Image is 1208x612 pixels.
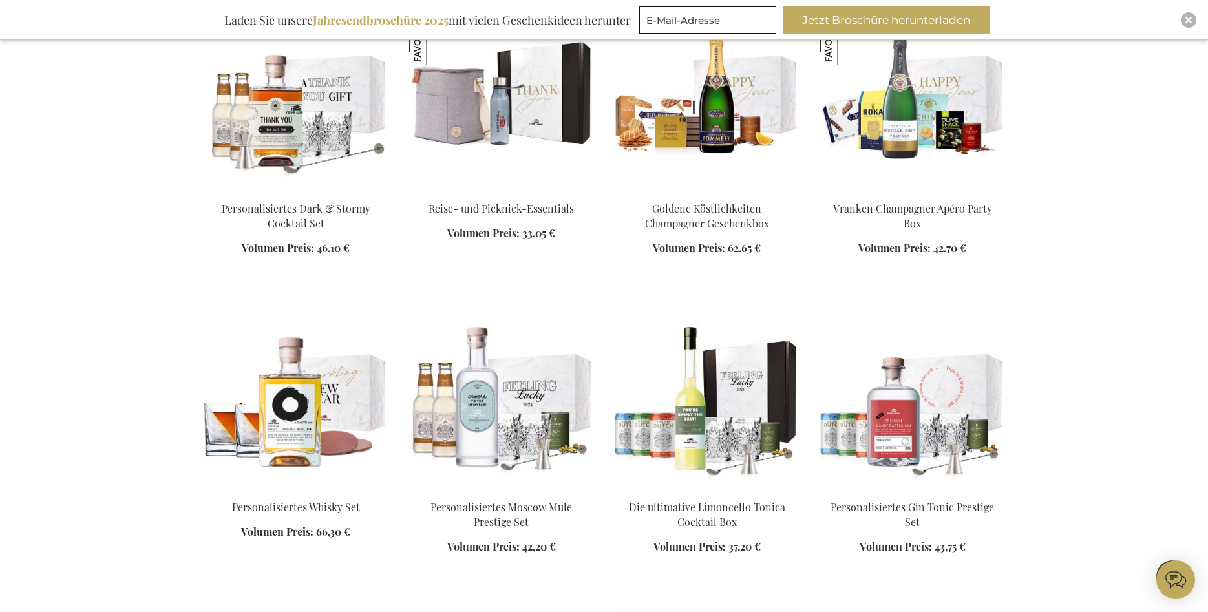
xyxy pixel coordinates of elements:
[783,6,990,34] button: Jetzt Broschüre herunterladen
[820,185,1005,198] a: Vranken Champagne Apéro Party Box Vranken Champagner Apéro Party Box
[629,500,785,529] a: Die ultimative Limoncello Tonica Cocktail Box
[409,484,594,496] a: Gepersonaliseerde Moscow Mule Prestige Set
[242,241,350,256] a: Volumen Preis: 46,10 €
[241,525,313,538] span: Volumen Preis:
[204,484,388,496] a: Personalised Whisky Set
[935,540,966,553] span: 43,75 €
[447,540,520,553] span: Volumen Preis:
[820,308,1005,489] img: Personalised Gin Tonic Prestige Set
[653,540,761,554] a: Volumen Preis: 37,20 €
[447,540,556,554] a: Volumen Preis: 42,20 €
[204,185,388,198] a: Personalised Dark & Stormy Cocktail Set
[728,241,761,255] span: 62,65 €
[222,202,370,230] a: Personalisiertes Dark & Stormy Cocktail Set
[316,525,350,538] span: 66,30 €
[933,241,966,255] span: 42,70 €
[1185,16,1192,24] img: Close
[241,525,350,540] a: Volumen Preis: 66,30 €
[820,484,1005,496] a: Personalised Gin Tonic Prestige Set
[447,226,520,240] span: Volumen Preis:
[242,241,314,255] span: Volumen Preis:
[409,185,594,198] a: Travel & Picknick Essentials Reise- und Picknick-Essentials
[409,308,594,489] img: Gepersonaliseerde Moscow Mule Prestige Set
[522,540,556,553] span: 42,20 €
[615,484,800,496] a: Ultimate Limoncello Tonica Cocktail Box
[317,241,350,255] span: 46,10 €
[653,241,725,255] span: Volumen Preis:
[645,202,769,230] a: Goldene Köstlichkeiten Champagner Geschenkbox
[820,10,1005,191] img: Vranken Champagne Apéro Party Box
[430,500,572,529] a: Personalisiertes Moscow Mule Prestige Set
[218,6,637,34] div: Laden Sie unsere mit vielen Geschenkideen herunter
[653,241,761,256] a: Volumen Preis: 62,65 €
[232,500,360,514] a: Personalisiertes Whisky Set
[204,10,388,191] img: Personalised Dark & Stormy Cocktail Set
[833,202,992,230] a: Vranken Champagner Apéro Party Box
[313,12,449,28] b: Jahresendbroschüre 2025
[858,241,931,255] span: Volumen Preis:
[1181,12,1196,28] div: Close
[1156,560,1195,599] iframe: belco-activator-frame
[639,6,780,37] form: marketing offers and promotions
[409,10,594,191] img: Travel & Picknick Essentials
[447,226,555,241] a: Volumen Preis: 33,05 €
[860,540,966,554] a: Volumen Preis: 43,75 €
[860,540,932,553] span: Volumen Preis:
[522,226,555,240] span: 33,05 €
[653,540,726,553] span: Volumen Preis:
[204,308,388,489] img: Personalised Whisky Set
[429,202,574,215] a: Reise- und Picknick-Essentials
[615,10,800,191] img: Goldene Köstlichkeiten Champagner Geschenkbox
[615,308,800,489] img: Ultimate Limoncello Tonica Cocktail Box
[615,185,800,198] a: Goldene Köstlichkeiten Champagner Geschenkbox
[728,540,761,553] span: 37,20 €
[858,241,966,256] a: Volumen Preis: 42,70 €
[831,500,994,529] a: Personalisiertes Gin Tonic Prestige Set
[639,6,776,34] input: E-Mail-Adresse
